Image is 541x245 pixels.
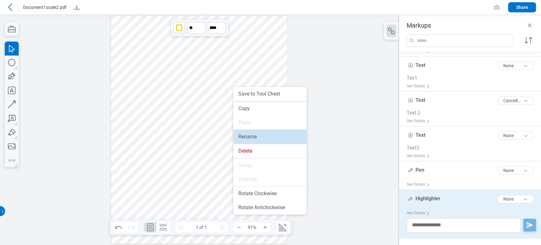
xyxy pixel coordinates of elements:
[407,180,432,189] div: See Details
[415,132,425,138] span: Text
[144,222,157,232] button: Single Page Layout
[233,158,306,172] li: Group
[72,2,82,12] button: Download
[233,144,306,158] li: Delete
[498,166,533,175] button: None
[233,201,306,215] li: Rotate Anticlockwise
[407,151,432,161] div: See Details
[407,145,538,151] div: Text3
[407,116,432,126] div: See Details
[415,167,424,173] span: Pen
[407,22,431,29] h3: Markups
[244,222,260,232] span: 91%
[498,62,533,70] button: None
[415,62,425,68] span: Text
[407,81,432,91] div: See Details
[234,222,244,232] button: Zoom Out
[125,222,138,232] button: Redo
[415,97,425,103] span: Text
[260,222,270,232] button: Zoom In
[157,222,169,232] button: Continuous Page Layout
[415,195,441,202] span: Highlighter
[498,131,533,140] button: None
[233,116,306,129] li: Paste
[526,22,533,29] button: Close
[233,172,306,186] li: Ungroup
[498,96,533,105] button: Cancelled
[407,208,432,218] div: See Details
[233,102,306,116] li: Copy
[276,222,289,232] button: Create Scale
[233,187,306,201] li: Rotate Clockwise
[186,222,217,232] span: 1 of 1
[498,195,533,203] button: None
[233,130,306,144] li: Rename
[407,110,538,116] div: Text 2
[23,4,67,10] span: Document1scale2.pdf
[233,87,306,101] li: Save to Tool Chest
[407,75,538,81] div: Tex1
[112,222,125,232] button: Undo
[508,2,536,12] button: Share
